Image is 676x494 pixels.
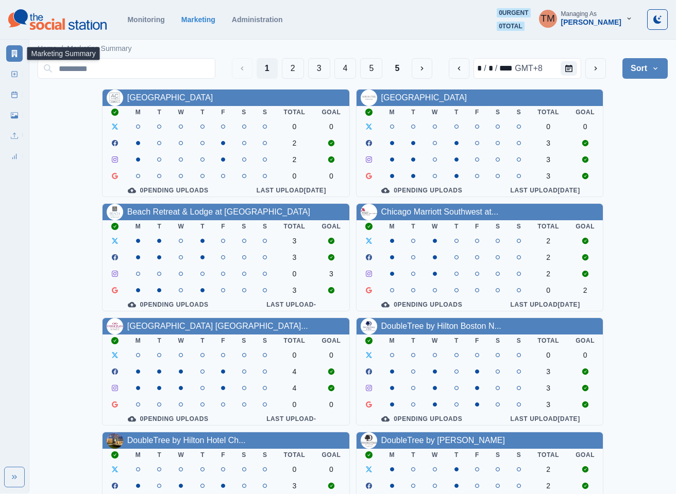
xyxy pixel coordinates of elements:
[111,301,226,309] div: 0 Pending Uploads
[509,220,530,233] th: S
[242,415,341,423] div: Last Upload -
[233,334,255,347] th: S
[567,106,603,118] th: Goal
[322,400,341,409] div: 0
[403,449,424,461] th: T
[537,122,559,131] div: 0
[284,367,306,376] div: 4
[622,58,668,79] button: Sort
[567,220,603,233] th: Goal
[233,106,255,118] th: S
[585,58,606,79] button: next
[255,106,276,118] th: S
[529,220,567,233] th: Total
[537,155,559,164] div: 3
[514,62,544,75] div: time zone
[381,93,467,102] a: [GEOGRAPHIC_DATA]
[412,58,432,79] button: Next Media
[381,449,403,461] th: M
[529,449,567,461] th: Total
[4,467,25,487] button: Expand
[403,106,424,118] th: T
[424,449,446,461] th: W
[509,106,530,118] th: S
[6,86,23,103] a: Post Schedule
[232,15,283,24] a: Administration
[537,139,559,147] div: 3
[537,351,559,359] div: 0
[170,449,192,461] th: W
[107,432,123,449] img: 105949089484820
[192,334,213,347] th: T
[476,62,483,75] div: month
[213,106,233,118] th: F
[232,58,252,79] button: Previous
[365,415,480,423] div: 0 Pending Uploads
[67,43,131,54] a: Marketing Summary
[107,204,123,220] img: 113776218655807
[8,9,107,30] img: logoTextSVG.62801f218bc96a9b266caa72a09eb111.svg
[284,253,306,261] div: 3
[127,106,149,118] th: M
[496,415,595,423] div: Last Upload [DATE]
[496,186,595,195] div: Last Upload [DATE]
[107,90,123,106] img: 1099810753417731
[127,93,213,102] a: [GEOGRAPHIC_DATA]
[424,220,446,233] th: W
[127,436,246,445] a: DoubleTree by Hilton Hotel Ch...
[529,334,567,347] th: Total
[647,9,668,30] button: Toggle Mode
[361,432,377,449] img: 1306730782733455
[537,270,559,278] div: 2
[61,43,63,54] span: /
[537,237,559,245] div: 2
[38,43,132,54] nav: breadcrumb
[313,334,349,347] th: Goal
[467,449,487,461] th: F
[284,351,306,359] div: 0
[255,334,276,347] th: S
[424,106,446,118] th: W
[149,220,170,233] th: T
[233,220,255,233] th: S
[561,18,621,27] div: [PERSON_NAME]
[540,6,555,31] div: Tony Manalo
[446,106,467,118] th: T
[284,139,306,147] div: 2
[537,286,559,294] div: 0
[276,449,314,461] th: Total
[487,334,509,347] th: S
[561,61,577,76] button: Calendar
[192,106,213,118] th: T
[276,106,314,118] th: Total
[381,207,499,216] a: Chicago Marriott Southwest at...
[494,62,498,75] div: /
[170,220,192,233] th: W
[127,15,164,24] a: Monitoring
[467,334,487,347] th: F
[567,334,603,347] th: Goal
[242,186,341,195] div: Last Upload [DATE]
[181,15,215,24] a: Marketing
[127,220,149,233] th: M
[255,449,276,461] th: S
[213,220,233,233] th: F
[487,62,494,75] div: day
[313,220,349,233] th: Goal
[361,204,377,220] img: 112948409016
[386,58,408,79] button: Last Page
[381,436,505,445] a: DoubleTree by [PERSON_NAME]
[487,449,509,461] th: S
[213,449,233,461] th: F
[487,106,509,118] th: S
[381,334,403,347] th: M
[537,384,559,392] div: 3
[308,58,330,79] button: Page 3
[576,351,595,359] div: 0
[284,465,306,473] div: 0
[170,334,192,347] th: W
[509,334,530,347] th: S
[576,286,595,294] div: 2
[322,270,341,278] div: 3
[284,286,306,294] div: 3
